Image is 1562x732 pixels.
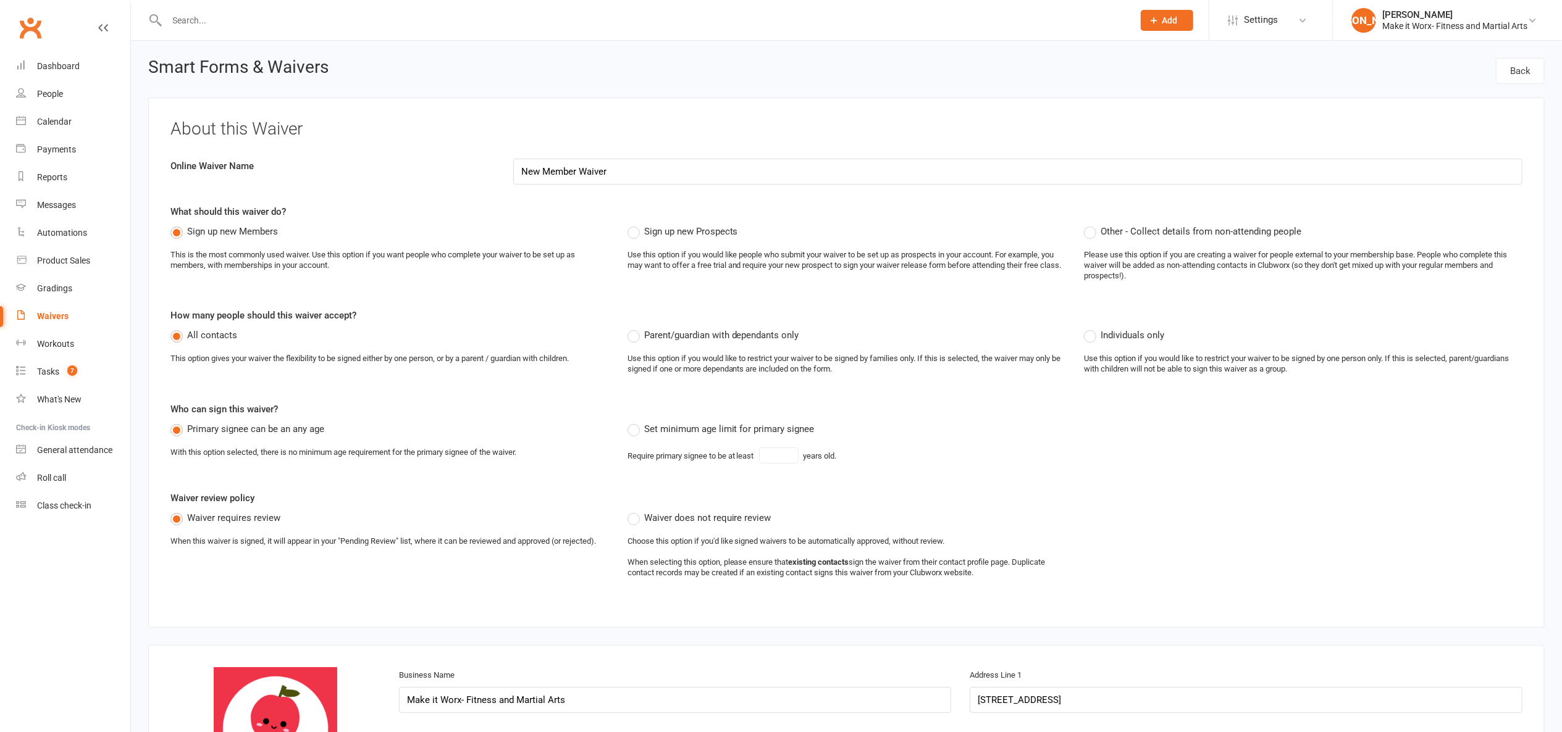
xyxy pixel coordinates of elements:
span: Sign up new Prospects [644,224,738,237]
div: Waivers [37,311,69,321]
div: Automations [37,228,87,238]
div: People [37,89,63,99]
div: Gradings [37,283,72,293]
strong: existing contacts [789,557,849,567]
a: General attendance kiosk mode [16,436,130,464]
div: Messages [37,200,76,210]
a: People [16,80,130,108]
span: Parent/guardian with dependants only [644,328,799,341]
div: Reports [37,172,67,182]
a: Back [1496,58,1545,84]
div: [PERSON_NAME] [1382,9,1527,20]
a: Waivers [16,302,130,330]
div: [PERSON_NAME] [1351,8,1376,33]
a: Roll call [16,464,130,492]
div: Use this option if you would like people who submit your waiver to be set up as prospects in your... [628,250,1066,271]
a: Gradings [16,275,130,302]
a: Payments [16,136,130,164]
span: Other - Collect details from non-attending people [1101,224,1301,237]
a: Reports [16,164,130,191]
div: This option gives your waiver the flexibility to be signed either by one person, or by a parent /... [170,354,569,364]
div: Product Sales [37,256,90,265]
span: Waiver requires review [187,510,280,523]
div: This is the most commonly used waiver. Use this option if you want people who complete your waive... [170,250,609,271]
div: Class check-in [37,501,91,510]
a: Product Sales [16,247,130,275]
div: Please use this option if you are creating a waiver for people external to your membership base. ... [1084,250,1522,281]
label: What should this waiver do? [170,204,286,219]
span: Settings [1244,6,1278,34]
label: How many people should this waiver accept? [170,308,356,323]
span: Set minimum age limit for primary signee [644,422,815,435]
div: Use this option if you would like to restrict your waiver to be signed by one person only. If thi... [1084,354,1522,375]
div: Tasks [37,367,59,376]
span: Add [1162,15,1178,25]
span: Waiver does not require review [644,510,771,523]
span: All contacts [187,328,237,341]
label: Address Line 1 [970,669,1022,682]
a: Class kiosk mode [16,492,130,520]
a: Automations [16,219,130,247]
div: Make it Worx- Fitness and Martial Arts [1382,20,1527,31]
div: What's New [37,394,82,404]
h3: About this Waiver [170,120,1522,139]
a: Dashboard [16,52,130,80]
div: Use this option if you would like to restrict your waiver to be signed by families only. If this ... [628,354,1066,375]
label: Business Name [399,669,455,682]
div: Require primary signee to be at least years old. [628,447,837,464]
div: Dashboard [37,61,80,71]
a: Tasks 7 [16,358,130,386]
a: Clubworx [15,12,46,43]
label: Waiver review policy [170,491,254,505]
a: Workouts [16,330,130,358]
div: General attendance [37,445,112,455]
label: Online Waiver Name [161,159,504,173]
label: Who can sign this waiver? [170,402,278,417]
span: Primary signee can be an any age [187,422,324,435]
div: Calendar [37,117,72,127]
span: 7 [67,365,77,376]
div: With this option selected, there is no minimum age requirement for the primary signee of the waiver. [170,447,516,458]
h2: Smart Forms & Waivers [148,58,329,80]
div: Choose this option if you'd like signed waivers to be automatically approved, without review. Whe... [628,536,1066,578]
button: Add [1141,10,1193,31]
div: When this waiver is signed, it will appear in your "Pending Review" list, where it can be reviewe... [170,536,596,547]
a: Calendar [16,108,130,136]
input: Search... [163,12,1125,29]
span: Individuals only [1101,328,1164,341]
span: Sign up new Members [187,224,278,237]
div: Payments [37,144,76,154]
a: What's New [16,386,130,414]
div: Roll call [37,473,66,483]
a: Messages [16,191,130,219]
div: Workouts [37,339,74,349]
